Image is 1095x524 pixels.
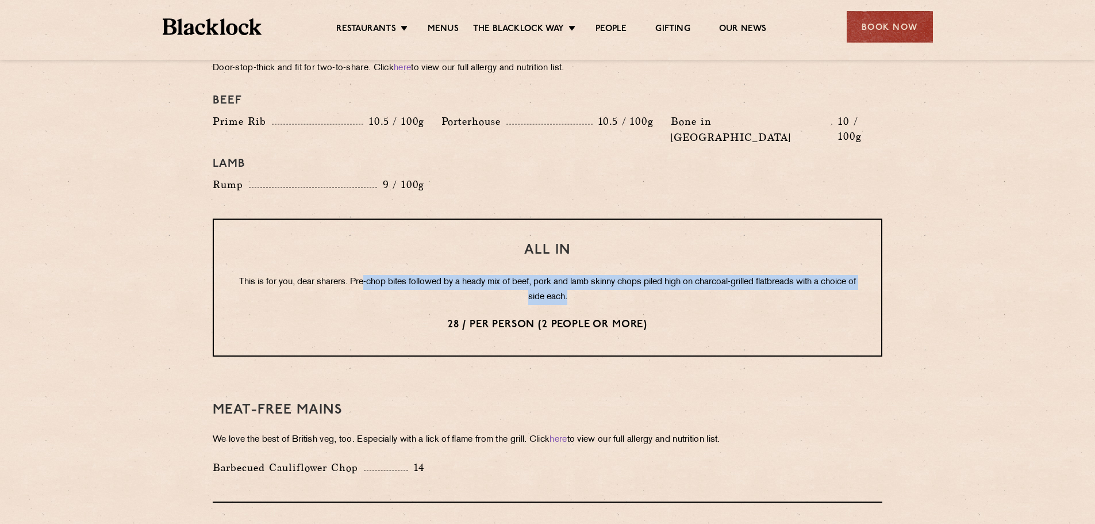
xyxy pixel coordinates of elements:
[237,243,858,258] h3: All In
[213,60,882,77] p: Door-stop-thick and fit for two-to-share. Click to view our full allergy and nutrition list.
[213,113,272,129] p: Prime Rib
[163,18,262,35] img: BL_Textured_Logo-footer-cropped.svg
[847,11,933,43] div: Book Now
[441,113,506,129] p: Porterhouse
[428,24,459,36] a: Menus
[719,24,767,36] a: Our News
[655,24,690,36] a: Gifting
[213,403,882,418] h3: Meat-Free mains
[213,94,882,108] h4: Beef
[595,24,627,36] a: People
[213,177,249,193] p: Rump
[394,64,411,72] a: here
[237,275,858,305] p: This is for you, dear sharers. Pre-chop bites followed by a heady mix of beef, pork and lamb skin...
[473,24,564,36] a: The Blacklock Way
[213,157,882,171] h4: Lamb
[237,318,858,332] p: 28 / per person (2 people or more)
[363,114,424,129] p: 10.5 / 100g
[593,114,654,129] p: 10.5 / 100g
[213,460,364,476] p: Barbecued Cauliflower Chop
[550,435,567,444] a: here
[408,460,425,475] p: 14
[213,432,882,448] p: We love the best of British veg, too. Especially with a lick of flame from the grill. Click to vi...
[671,113,832,146] p: Bone in [GEOGRAPHIC_DATA]
[832,114,882,144] p: 10 / 100g
[377,177,425,192] p: 9 / 100g
[336,24,396,36] a: Restaurants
